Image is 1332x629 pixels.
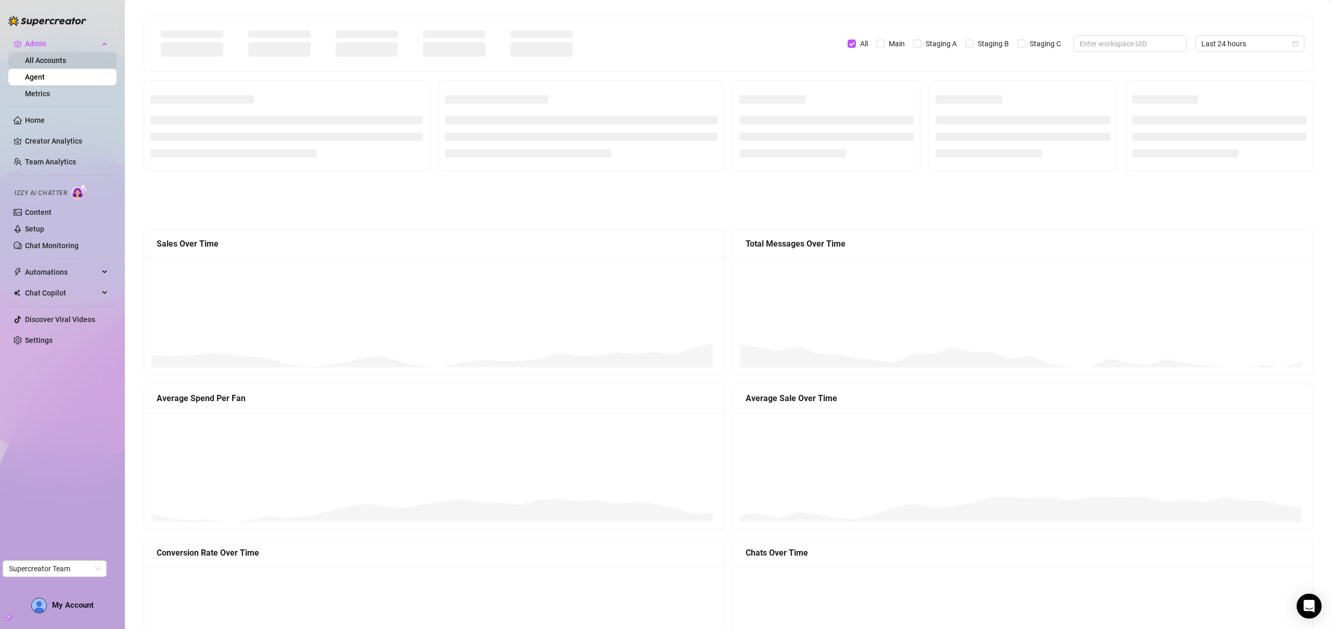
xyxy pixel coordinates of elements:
a: Team Analytics [25,158,76,166]
div: Average Spend Per Fan [157,392,711,405]
span: Admin [25,35,99,52]
img: Chat Copilot [14,289,20,297]
a: Agent [25,73,45,81]
div: Chats Over Time [746,546,1300,559]
span: Automations [25,264,99,280]
a: Discover Viral Videos [25,315,95,324]
div: Average Sale Over Time [746,392,1300,405]
span: Last 24 hours [1201,36,1298,52]
img: AI Chatter [71,184,87,199]
a: Content [25,208,52,216]
img: logo-BBDzfeDw.svg [8,16,86,26]
span: Staging C [1026,38,1065,49]
a: Settings [25,336,53,344]
span: All [856,38,872,49]
span: My Account [52,600,94,610]
span: Staging A [921,38,961,49]
a: Creator Analytics [25,133,108,149]
span: calendar [1292,41,1299,47]
span: Main [885,38,909,49]
img: AD_cMMTxCeTpmN1d5MnKJ1j-_uXZCpTKapSSqNGg4PyXtR_tCW7gZXTNmFz2tpVv9LSyNV7ff1CaS4f4q0HLYKULQOwoM5GQR... [32,598,46,613]
input: Enter workspace UID [1080,38,1172,49]
a: Home [25,116,45,124]
a: Chat Monitoring [25,241,79,250]
span: crown [14,40,22,48]
span: Staging B [974,38,1013,49]
span: build [5,614,12,622]
span: Supercreator Team [9,561,100,576]
span: Chat Copilot [25,285,99,301]
div: Total Messages Over Time [746,237,1300,250]
div: Conversion Rate Over Time [157,546,711,559]
span: thunderbolt [14,268,22,276]
span: Izzy AI Chatter [15,188,67,198]
div: Open Intercom Messenger [1297,594,1322,619]
div: Sales Over Time [157,237,711,250]
a: Metrics [25,89,50,98]
a: Setup [25,225,44,233]
a: All Accounts [25,56,66,65]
